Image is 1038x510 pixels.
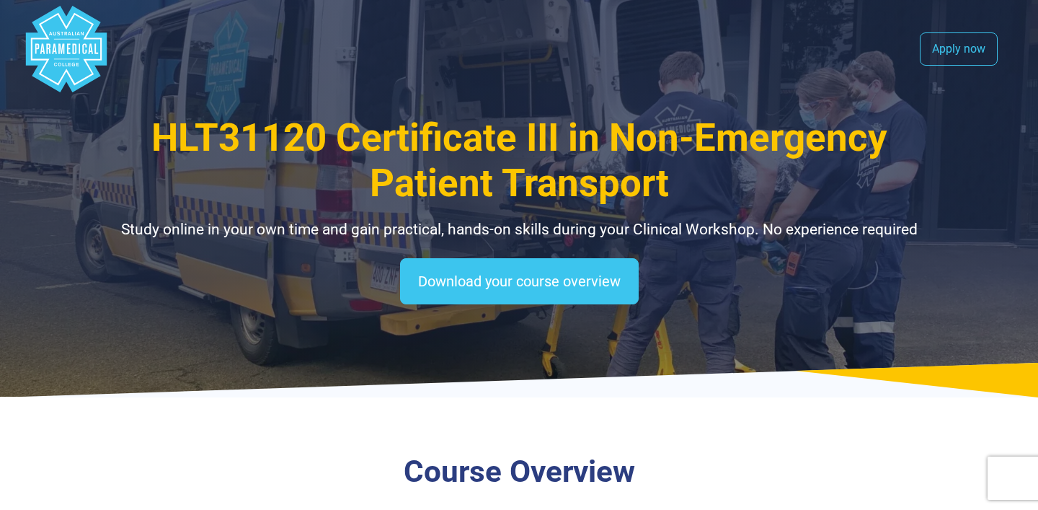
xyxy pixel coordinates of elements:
[97,454,941,491] h3: Course Overview
[23,6,110,92] div: Australian Paramedical College
[151,115,887,206] span: HLT31120 Certificate III in Non-Emergency Patient Transport
[920,32,998,66] a: Apply now
[97,219,941,242] p: Study online in your own time and gain practical, hands-on skills during your Clinical Workshop. ...
[400,258,639,304] a: Download your course overview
